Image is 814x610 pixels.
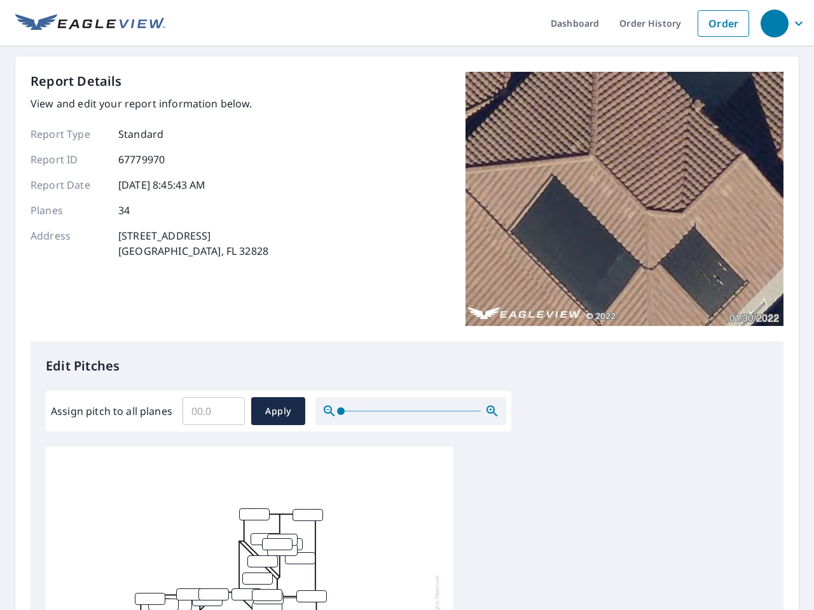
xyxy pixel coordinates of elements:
p: [DATE] 8:45:43 AM [118,177,206,193]
input: 00.0 [183,393,245,429]
p: Report Details [31,72,122,91]
p: Address [31,228,107,259]
button: Apply [251,397,305,425]
p: 34 [118,203,130,218]
img: EV Logo [15,14,165,33]
p: 67779970 [118,152,165,167]
p: [STREET_ADDRESS] [GEOGRAPHIC_DATA], FL 32828 [118,228,268,259]
span: Apply [261,403,295,419]
a: Order [698,10,749,37]
p: Planes [31,203,107,218]
label: Assign pitch to all planes [51,403,172,419]
p: Edit Pitches [46,356,768,376]
p: View and edit your report information below. [31,96,268,111]
img: Top image [466,72,783,326]
p: Standard [118,126,163,142]
p: Report Date [31,177,107,193]
p: Report Type [31,126,107,142]
p: Report ID [31,152,107,167]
